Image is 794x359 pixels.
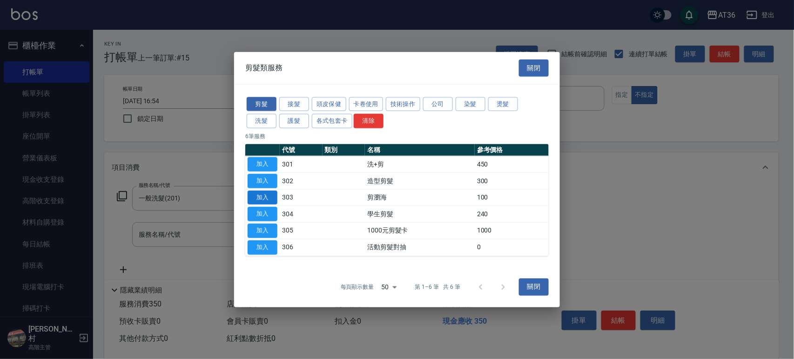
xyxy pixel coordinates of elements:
[280,156,323,173] td: 301
[415,283,460,291] p: 第 1–6 筆 共 6 筆
[248,224,277,238] button: 加入
[365,173,475,189] td: 造型剪髮
[280,144,323,156] th: 代號
[312,114,352,128] button: 各式包套卡
[488,97,518,111] button: 燙髮
[365,189,475,206] td: 剪瀏海
[247,97,276,111] button: 剪髮
[349,97,384,111] button: 卡卷使用
[475,222,549,239] td: 1000
[475,144,549,156] th: 參考價格
[248,190,277,205] button: 加入
[475,206,549,222] td: 240
[475,189,549,206] td: 100
[280,189,323,206] td: 303
[423,97,453,111] button: 公司
[280,173,323,189] td: 302
[341,283,374,291] p: 每頁顯示數量
[280,206,323,222] td: 304
[475,239,549,256] td: 0
[279,114,309,128] button: 護髮
[280,222,323,239] td: 305
[365,222,475,239] td: 1000元剪髮卡
[386,97,420,111] button: 技術操作
[365,206,475,222] td: 學生剪髮
[323,144,365,156] th: 類別
[378,274,400,299] div: 50
[312,97,346,111] button: 頭皮保健
[248,207,277,221] button: 加入
[519,60,549,77] button: 關閉
[354,114,384,128] button: 清除
[248,157,277,172] button: 加入
[365,156,475,173] td: 洗+剪
[475,173,549,189] td: 300
[456,97,485,111] button: 染髮
[248,240,277,254] button: 加入
[245,63,283,73] span: 剪髮類服務
[247,114,276,128] button: 洗髮
[519,279,549,296] button: 關閉
[475,156,549,173] td: 450
[365,239,475,256] td: 活動剪髮對抽
[365,144,475,156] th: 名稱
[280,239,323,256] td: 306
[245,132,549,140] p: 6 筆服務
[248,173,277,188] button: 加入
[279,97,309,111] button: 接髮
